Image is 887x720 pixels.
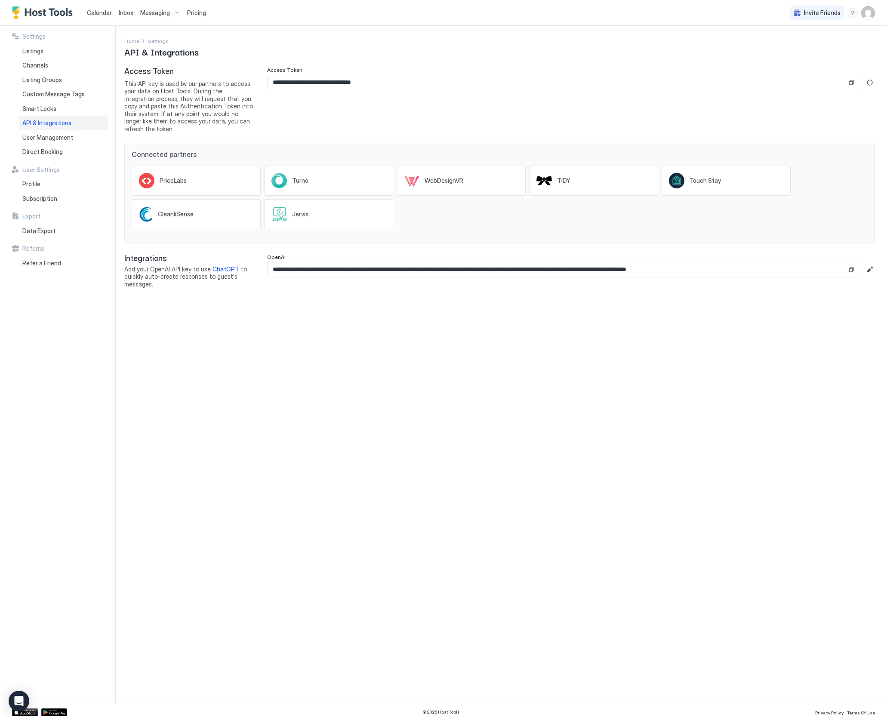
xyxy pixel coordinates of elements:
[124,36,139,45] div: Breadcrumb
[87,9,112,16] span: Calendar
[124,67,253,77] span: Access Token
[19,177,108,191] a: Profile
[187,9,206,17] span: Pricing
[87,8,112,17] a: Calendar
[292,177,308,185] span: Turno
[22,90,85,98] span: Custom Message Tags
[425,177,463,185] span: WebDesignVR
[22,166,60,174] span: User Settings
[529,166,658,196] a: TIDY
[19,58,108,73] a: Channels
[847,265,856,274] button: Copy
[22,195,57,203] span: Subscription
[22,33,46,40] span: Settings
[132,166,261,196] a: PriceLabs
[865,77,875,88] button: Generate new token
[22,148,63,156] span: Direct Booking
[22,134,73,142] span: User Management
[124,45,199,58] span: API & Integrations
[22,259,61,267] span: Refer a Friend
[22,62,48,69] span: Channels
[124,38,139,44] span: Home
[12,6,77,19] a: Host Tools Logo
[148,36,169,45] div: Breadcrumb
[12,708,38,716] a: App Store
[847,708,875,717] a: Terms Of Use
[19,130,108,145] a: User Management
[158,210,194,218] span: CleanliSense
[557,177,570,185] span: TIDY
[19,87,108,102] a: Custom Message Tags
[160,177,187,185] span: PriceLabs
[662,166,791,196] a: Touch Stay
[119,9,133,16] span: Inbox
[22,76,62,84] span: Listing Groups
[847,78,856,87] button: Copy
[268,262,847,277] input: Input Field
[267,254,286,260] span: OpenAI
[292,210,308,218] span: Jervis
[22,180,40,188] span: Profile
[124,254,253,264] span: Integrations
[815,708,844,717] a: Privacy Policy
[41,708,67,716] a: Google Play Store
[847,8,858,18] div: menu
[9,691,29,711] div: Open Intercom Messenger
[148,36,169,45] a: Settings
[213,265,239,273] a: ChatGPT
[22,227,55,235] span: Data Export
[119,8,133,17] a: Inbox
[140,9,170,17] span: Messaging
[268,75,847,90] input: Input Field
[865,265,875,275] button: Edit
[124,80,253,133] span: This API key is used by our partners to access your data on Host Tools. During the integration pr...
[19,73,108,87] a: Listing Groups
[19,256,108,271] a: Refer a Friend
[124,265,253,288] span: Add your OpenAI API key to use to quickly auto-create responses to guest's messages.
[22,119,71,127] span: API & Integrations
[22,105,56,113] span: Smart Locks
[264,166,393,196] a: Turno
[690,177,721,185] span: Touch Stay
[861,6,875,20] div: User profile
[815,710,844,715] span: Privacy Policy
[267,67,302,73] span: Access Token
[19,102,108,116] a: Smart Locks
[124,36,139,45] a: Home
[132,199,261,229] a: CleanliSense
[804,9,841,17] span: Invite Friends
[847,710,875,715] span: Terms Of Use
[22,212,40,220] span: Export
[19,44,108,58] a: Listings
[19,116,108,130] a: API & Integrations
[264,199,393,229] a: Jervis
[22,47,43,55] span: Listings
[422,709,460,715] span: © 2025 Host Tools
[397,166,526,196] a: WebDesignVR
[19,145,108,159] a: Direct Booking
[132,150,868,159] span: Connected partners
[19,224,108,238] a: Data Export
[22,245,45,252] span: Referral
[19,191,108,206] a: Subscription
[148,38,169,44] span: Settings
